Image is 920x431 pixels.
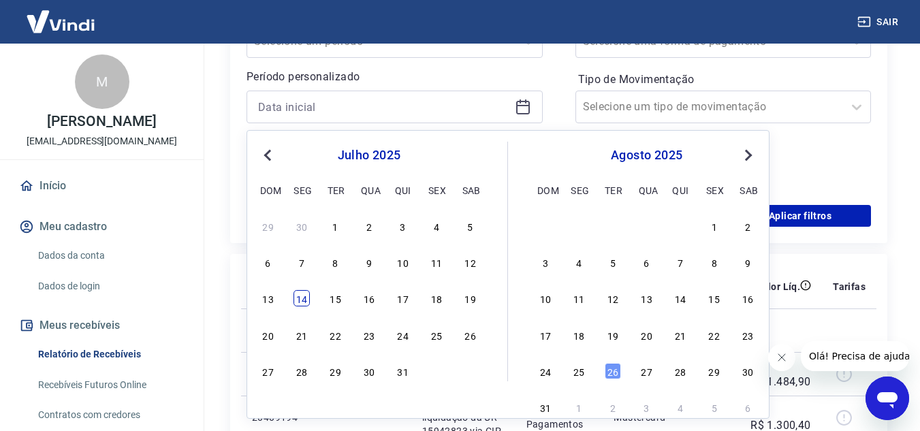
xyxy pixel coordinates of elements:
[27,134,177,148] p: [EMAIL_ADDRESS][DOMAIN_NAME]
[258,147,480,163] div: julho 2025
[605,399,621,415] div: Choose terça-feira, 2 de setembro de 2025
[537,290,554,306] div: Choose domingo, 10 de agosto de 2025
[672,218,688,234] div: Choose quinta-feira, 31 de julho de 2025
[462,363,479,379] div: Choose sábado, 2 de agosto de 2025
[706,218,723,234] div: Choose sexta-feira, 1 de agosto de 2025
[361,254,377,270] div: Choose quarta-feira, 9 de julho de 2025
[866,377,909,420] iframe: Botão para abrir a janela de mensagens
[328,218,344,234] div: Choose terça-feira, 1 de julho de 2025
[571,327,587,343] div: Choose segunda-feira, 18 de agosto de 2025
[537,254,554,270] div: Choose domingo, 3 de agosto de 2025
[535,216,758,417] div: month 2025-08
[571,218,587,234] div: Choose segunda-feira, 28 de julho de 2025
[428,327,445,343] div: Choose sexta-feira, 25 de julho de 2025
[33,401,187,429] a: Contratos com credores
[740,327,756,343] div: Choose sábado, 23 de agosto de 2025
[535,147,758,163] div: agosto 2025
[16,1,105,42] img: Vindi
[260,290,276,306] div: Choose domingo, 13 de julho de 2025
[395,327,411,343] div: Choose quinta-feira, 24 de julho de 2025
[33,242,187,270] a: Dados da conta
[75,54,129,109] div: M
[361,182,377,198] div: qua
[462,290,479,306] div: Choose sábado, 19 de julho de 2025
[639,182,655,198] div: qua
[260,327,276,343] div: Choose domingo, 20 de julho de 2025
[740,254,756,270] div: Choose sábado, 9 de agosto de 2025
[740,218,756,234] div: Choose sábado, 2 de agosto de 2025
[756,280,800,293] p: Valor Líq.
[259,147,276,163] button: Previous Month
[537,218,554,234] div: Choose domingo, 27 de julho de 2025
[260,182,276,198] div: dom
[833,280,866,293] p: Tarifas
[740,147,757,163] button: Next Month
[740,399,756,415] div: Choose sábado, 6 de setembro de 2025
[605,290,621,306] div: Choose terça-feira, 12 de agosto de 2025
[33,340,187,368] a: Relatório de Recebíveis
[571,182,587,198] div: seg
[428,363,445,379] div: Choose sexta-feira, 1 de agosto de 2025
[395,182,411,198] div: qui
[639,363,655,379] div: Choose quarta-feira, 27 de agosto de 2025
[428,218,445,234] div: Choose sexta-feira, 4 de julho de 2025
[361,363,377,379] div: Choose quarta-feira, 30 de julho de 2025
[605,363,621,379] div: Choose terça-feira, 26 de agosto de 2025
[328,254,344,270] div: Choose terça-feira, 8 de julho de 2025
[260,363,276,379] div: Choose domingo, 27 de julho de 2025
[672,363,688,379] div: Choose quinta-feira, 28 de agosto de 2025
[361,327,377,343] div: Choose quarta-feira, 23 de julho de 2025
[294,182,310,198] div: seg
[706,327,723,343] div: Choose sexta-feira, 22 de agosto de 2025
[428,182,445,198] div: sex
[801,341,909,371] iframe: Mensagem da empresa
[740,363,756,379] div: Choose sábado, 30 de agosto de 2025
[361,218,377,234] div: Choose quarta-feira, 2 de julho de 2025
[639,290,655,306] div: Choose quarta-feira, 13 de agosto de 2025
[729,205,871,227] button: Aplicar filtros
[328,290,344,306] div: Choose terça-feira, 15 de julho de 2025
[706,399,723,415] div: Choose sexta-feira, 5 de setembro de 2025
[328,327,344,343] div: Choose terça-feira, 22 de julho de 2025
[740,290,756,306] div: Choose sábado, 16 de agosto de 2025
[462,327,479,343] div: Choose sábado, 26 de julho de 2025
[639,218,655,234] div: Choose quarta-feira, 30 de julho de 2025
[571,254,587,270] div: Choose segunda-feira, 4 de agosto de 2025
[395,290,411,306] div: Choose quinta-feira, 17 de julho de 2025
[258,216,480,381] div: month 2025-07
[16,212,187,242] button: Meu cadastro
[639,254,655,270] div: Choose quarta-feira, 6 de agosto de 2025
[768,344,795,371] iframe: Fechar mensagem
[328,363,344,379] div: Choose terça-feira, 29 de julho de 2025
[706,254,723,270] div: Choose sexta-feira, 8 de agosto de 2025
[395,218,411,234] div: Choose quinta-feira, 3 de julho de 2025
[639,327,655,343] div: Choose quarta-feira, 20 de agosto de 2025
[571,363,587,379] div: Choose segunda-feira, 25 de agosto de 2025
[395,363,411,379] div: Choose quinta-feira, 31 de julho de 2025
[605,182,621,198] div: ter
[16,310,187,340] button: Meus recebíveis
[571,399,587,415] div: Choose segunda-feira, 1 de setembro de 2025
[672,254,688,270] div: Choose quinta-feira, 7 de agosto de 2025
[605,327,621,343] div: Choose terça-feira, 19 de agosto de 2025
[47,114,156,129] p: [PERSON_NAME]
[855,10,904,35] button: Sair
[706,363,723,379] div: Choose sexta-feira, 29 de agosto de 2025
[328,182,344,198] div: ter
[294,290,310,306] div: Choose segunda-feira, 14 de julho de 2025
[16,171,187,201] a: Início
[605,254,621,270] div: Choose terça-feira, 5 de agosto de 2025
[706,182,723,198] div: sex
[537,327,554,343] div: Choose domingo, 17 de agosto de 2025
[537,363,554,379] div: Choose domingo, 24 de agosto de 2025
[294,218,310,234] div: Choose segunda-feira, 30 de junho de 2025
[260,254,276,270] div: Choose domingo, 6 de julho de 2025
[428,254,445,270] div: Choose sexta-feira, 11 de julho de 2025
[639,399,655,415] div: Choose quarta-feira, 3 de setembro de 2025
[258,97,509,117] input: Data inicial
[672,290,688,306] div: Choose quinta-feira, 14 de agosto de 2025
[605,218,621,234] div: Choose terça-feira, 29 de julho de 2025
[740,182,756,198] div: sab
[571,290,587,306] div: Choose segunda-feira, 11 de agosto de 2025
[750,357,811,390] p: -R$ 1.484,90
